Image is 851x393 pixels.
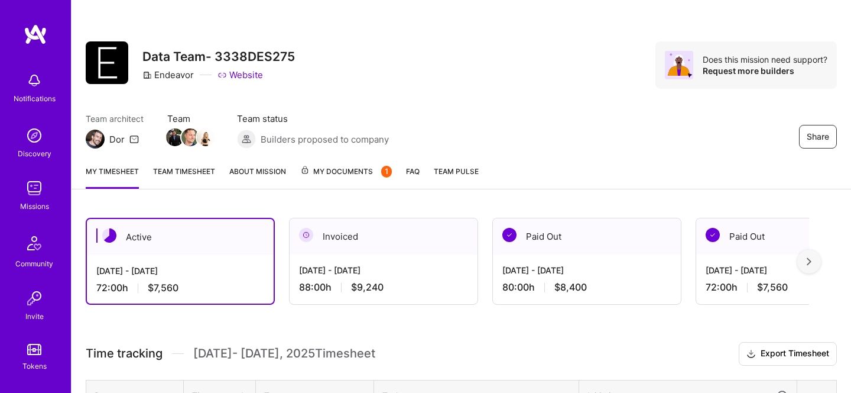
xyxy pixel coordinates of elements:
div: Dor [109,133,125,146]
img: Avatar [665,51,693,79]
div: Discovery [18,147,51,160]
img: right [807,257,811,266]
i: icon Download [746,348,756,360]
a: My timesheet [86,165,139,189]
div: 1 [381,166,392,178]
span: Builders proposed to company [261,133,389,146]
span: $7,560 [757,281,788,294]
span: Time tracking [86,346,163,361]
span: $8,400 [554,281,587,294]
a: Team Member Avatar [183,127,198,147]
img: Team Member Avatar [181,128,199,146]
img: Team Member Avatar [197,128,215,146]
div: Invite [25,310,44,323]
img: Paid Out [706,228,720,242]
img: Team Member Avatar [166,128,184,146]
div: [DATE] - [DATE] [96,265,264,277]
div: Community [15,257,53,270]
img: Invoiced [299,228,313,242]
img: Builders proposed to company [237,130,256,149]
a: Team timesheet [153,165,215,189]
img: Invite [22,286,46,310]
span: Team status [237,112,389,125]
a: Team Pulse [434,165,479,189]
img: Team Architect [86,130,105,149]
button: Export Timesheet [739,342,837,366]
div: Active [87,219,274,255]
span: Team Pulse [434,167,479,176]
div: Endeavor [142,69,194,81]
span: [DATE] - [DATE] , 2025 Timesheet [193,346,375,361]
div: Tokens [22,360,47,372]
img: tokens [27,344,41,355]
img: Active [102,228,116,243]
div: 88:00 h [299,281,468,294]
span: Team architect [86,112,144,125]
img: Paid Out [502,228,517,242]
div: Request more builders [703,65,827,76]
img: teamwork [22,176,46,200]
div: [DATE] - [DATE] [299,264,468,276]
a: About Mission [229,165,286,189]
img: Community [20,229,48,257]
img: discovery [22,124,46,147]
span: Team [167,112,213,125]
div: [DATE] - [DATE] [502,264,671,276]
div: Paid Out [493,218,681,255]
a: Team Member Avatar [198,127,213,147]
div: Missions [20,200,49,212]
i: icon CompanyGray [142,70,152,80]
a: Team Member Avatar [167,127,183,147]
div: Does this mission need support? [703,54,827,65]
button: Share [799,125,837,149]
span: $7,560 [148,282,178,294]
h3: Data Team- 3338DES275 [142,49,295,64]
span: $9,240 [351,281,384,294]
a: My Documents1 [300,165,392,189]
a: FAQ [406,165,420,189]
i: icon Mail [129,134,139,144]
img: logo [24,24,47,45]
div: 72:00 h [96,282,264,294]
div: Invoiced [290,218,478,255]
span: My Documents [300,165,392,178]
img: Company Logo [86,41,128,84]
img: bell [22,69,46,92]
span: Share [807,131,829,143]
div: 80:00 h [502,281,671,294]
a: Website [217,69,263,81]
div: Notifications [14,92,56,105]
